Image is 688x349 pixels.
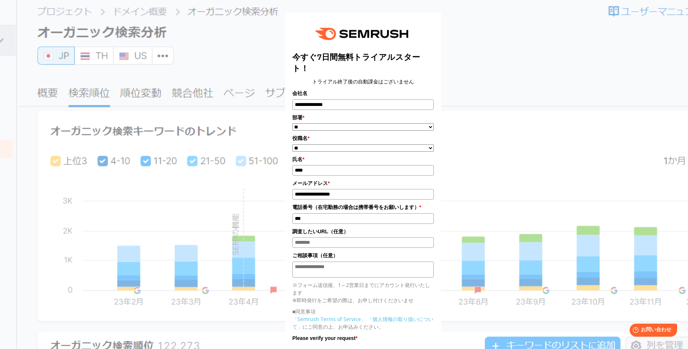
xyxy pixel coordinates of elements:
label: 電話番号（在宅勤務の場合は携帯番号をお願いします） [292,203,434,211]
label: ご相談事項（任意） [292,251,434,259]
img: e6a379fe-ca9f-484e-8561-e79cf3a04b3f.png [310,20,416,48]
title: 今すぐ7日間無料トライアルスタート！ [292,52,434,74]
label: メールアドレス [292,179,434,187]
label: 会社名 [292,89,434,97]
iframe: Help widget launcher [623,321,680,341]
p: ■同意事項 [292,308,434,315]
a: 「個人情報の取り扱いについて」 [292,316,433,330]
label: 氏名 [292,155,434,163]
label: 役職名 [292,134,434,142]
p: にご同意の上、お申込みください。 [292,315,434,330]
label: 調査したいURL（任意） [292,227,434,235]
label: Please verify your request [292,334,434,342]
center: トライアル終了後の自動課金はございません [292,78,434,86]
a: 「Semrush Terms of Service」 [292,316,366,323]
p: ※フォーム送信後、1～2営業日までにアカウント発行いたします ※即時発行をご希望の際は、お申し付けくださいませ [292,281,434,304]
label: 部署 [292,114,434,122]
